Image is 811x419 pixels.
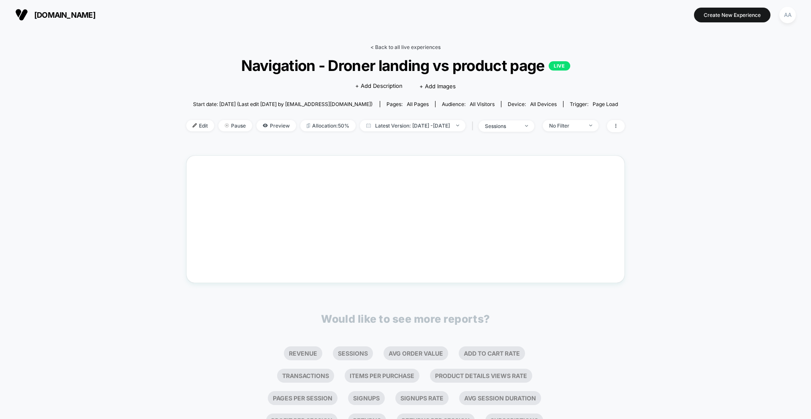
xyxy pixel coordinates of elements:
[370,44,441,50] a: < Back to all live experiences
[589,125,592,126] img: end
[694,8,770,22] button: Create New Experience
[485,123,519,129] div: sessions
[225,123,229,128] img: end
[549,122,583,129] div: No Filter
[779,7,796,23] div: AA
[355,82,403,90] span: + Add Description
[530,101,557,107] span: all devices
[277,369,334,383] li: Transactions
[321,313,490,325] p: Would like to see more reports?
[525,125,528,127] img: end
[307,123,310,128] img: rebalance
[456,125,459,126] img: end
[593,101,618,107] span: Page Load
[419,83,456,90] span: + Add Images
[459,391,541,405] li: Avg Session Duration
[268,391,337,405] li: Pages Per Session
[366,123,371,128] img: calendar
[186,120,214,131] span: Edit
[570,101,618,107] div: Trigger:
[430,369,532,383] li: Product Details Views Rate
[193,123,197,128] img: edit
[360,120,465,131] span: Latest Version: [DATE] - [DATE]
[777,6,798,24] button: AA
[333,346,373,360] li: Sessions
[386,101,429,107] div: Pages:
[407,101,429,107] span: all pages
[348,391,385,405] li: Signups
[384,346,448,360] li: Avg Order Value
[193,101,373,107] span: Start date: [DATE] (Last edit [DATE] by [EMAIL_ADDRESS][DOMAIN_NAME])
[345,369,419,383] li: Items Per Purchase
[218,120,252,131] span: Pause
[15,8,28,21] img: Visually logo
[34,11,95,19] span: [DOMAIN_NAME]
[470,120,479,132] span: |
[470,101,495,107] span: All Visitors
[284,346,322,360] li: Revenue
[300,120,356,131] span: Allocation: 50%
[501,101,563,107] span: Device:
[256,120,296,131] span: Preview
[395,391,449,405] li: Signups Rate
[459,346,525,360] li: Add To Cart Rate
[549,61,570,71] p: LIVE
[208,57,603,74] span: Navigation - Droner landing vs product page
[442,101,495,107] div: Audience:
[13,8,98,22] button: [DOMAIN_NAME]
